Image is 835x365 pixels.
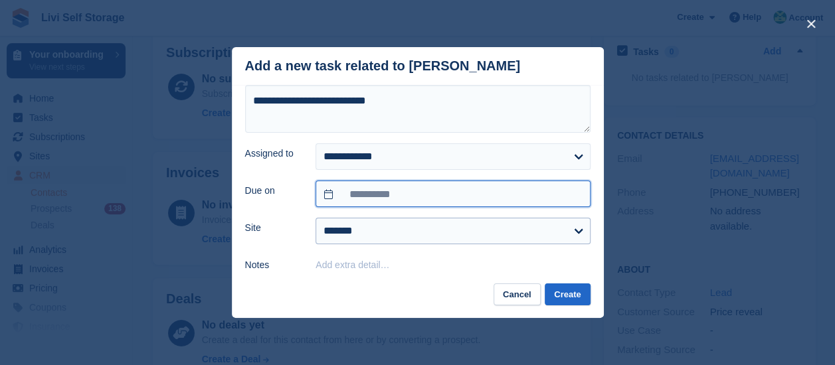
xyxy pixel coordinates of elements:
label: Site [245,221,300,235]
button: Add extra detail… [316,259,389,270]
button: Cancel [494,283,541,305]
label: Assigned to [245,147,300,161]
button: Create [545,283,590,305]
button: close [800,13,822,35]
div: Add a new task related to [PERSON_NAME] [245,58,521,74]
label: Notes [245,258,300,272]
label: Due on [245,184,300,198]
